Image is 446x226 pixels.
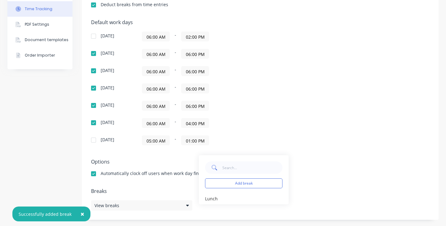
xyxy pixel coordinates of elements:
button: Time Tracking [7,1,72,17]
div: - [142,66,297,76]
div: - [142,101,297,111]
div: - [142,135,297,145]
div: Lunch [205,195,218,202]
div: Time Tracking [25,6,52,12]
div: - [142,83,297,93]
input: Finish [181,101,209,110]
div: Document templates [25,37,68,43]
input: Start [142,136,169,145]
input: Finish [181,32,209,41]
div: Deduct breaks from time entries [101,2,168,7]
div: [DATE] [101,103,114,107]
div: - [142,49,297,59]
div: [DATE] [101,86,114,90]
h5: Options [91,159,429,165]
button: Add break [205,178,282,188]
input: Finish [181,84,209,93]
button: Document templates [7,32,72,48]
input: Start [142,118,169,128]
div: Order Importer [25,53,55,58]
input: Start [142,32,169,41]
div: [DATE] [101,138,114,142]
input: Search... [222,161,283,174]
div: [DATE] [101,51,114,55]
input: Finish [181,118,209,128]
div: - [142,118,297,128]
div: [DATE] [101,120,114,125]
div: Successfully added break [19,211,72,217]
button: Order Importer [7,48,72,63]
input: Start [142,84,169,93]
div: - [142,32,297,41]
span: View breaks [94,202,119,209]
span: × [81,210,84,218]
input: Start [142,49,169,58]
input: Start [142,66,169,76]
input: Start [142,101,169,110]
div: PDF Settings [25,22,49,27]
input: Finish [181,136,209,145]
h5: Breaks [91,188,429,194]
button: Close [74,207,90,221]
div: [DATE] [101,68,114,73]
input: Finish [181,66,209,76]
h5: Default work days [91,19,429,25]
button: PDF Settings [7,17,72,32]
div: Automatically clock off users when work day finishes [101,171,210,176]
div: [DATE] [101,34,114,38]
input: Finish [181,49,209,58]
